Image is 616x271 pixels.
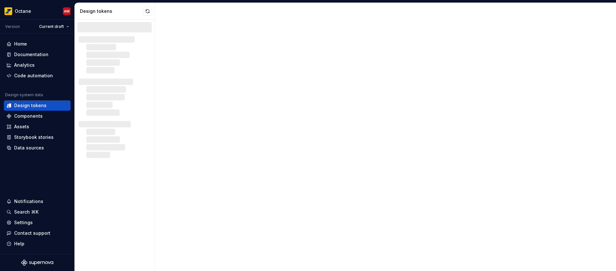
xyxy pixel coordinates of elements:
button: Notifications [4,196,71,207]
div: Assets [14,123,29,130]
div: Design tokens [80,8,143,14]
div: Notifications [14,198,43,205]
button: Current draft [36,22,72,31]
div: Version [5,24,20,29]
div: Code automation [14,72,53,79]
a: Home [4,39,71,49]
button: Contact support [4,228,71,238]
div: Documentation [14,51,48,58]
a: Assets [4,122,71,132]
a: Documentation [4,49,71,60]
button: OctaneAM [1,4,73,18]
button: Help [4,239,71,249]
div: Home [14,41,27,47]
span: Current draft [39,24,64,29]
a: Analytics [4,60,71,70]
div: Help [14,241,24,247]
div: AM [64,9,70,14]
div: Components [14,113,43,119]
a: Storybook stories [4,132,71,142]
div: Storybook stories [14,134,54,140]
div: Contact support [14,230,50,236]
div: Octane [15,8,31,14]
img: e8093afa-4b23-4413-bf51-00cde92dbd3f.png [4,7,12,15]
a: Design tokens [4,100,71,111]
div: Design system data [5,92,43,97]
button: Search ⌘K [4,207,71,217]
a: Settings [4,217,71,228]
div: Design tokens [14,102,47,109]
a: Code automation [4,71,71,81]
a: Components [4,111,71,121]
div: Settings [14,219,33,226]
div: Analytics [14,62,35,68]
a: Data sources [4,143,71,153]
div: Data sources [14,145,44,151]
svg: Supernova Logo [21,259,53,266]
div: Search ⌘K [14,209,38,215]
